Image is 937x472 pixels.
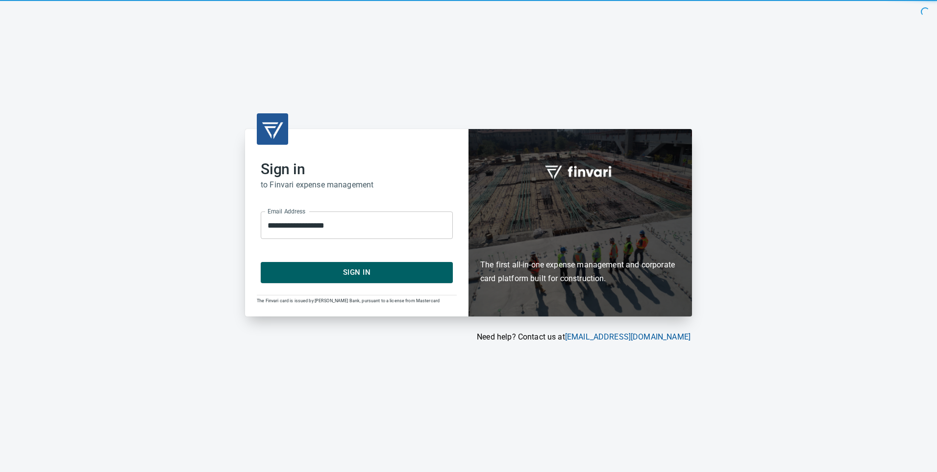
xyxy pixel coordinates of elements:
span: The Finvari card is issued by [PERSON_NAME] Bank, pursuant to a license from Mastercard [257,298,440,303]
h6: to Finvari expense management [261,178,453,192]
img: fullword_logo_white.png [543,160,617,183]
h6: The first all-in-one expense management and corporate card platform built for construction. [480,201,680,286]
div: Finvari [468,129,692,316]
span: Sign In [271,266,442,279]
button: Sign In [261,262,453,283]
h2: Sign in [261,160,453,178]
img: transparent_logo.png [261,117,284,141]
a: [EMAIL_ADDRESS][DOMAIN_NAME] [565,332,690,341]
p: Need help? Contact us at [245,331,690,343]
